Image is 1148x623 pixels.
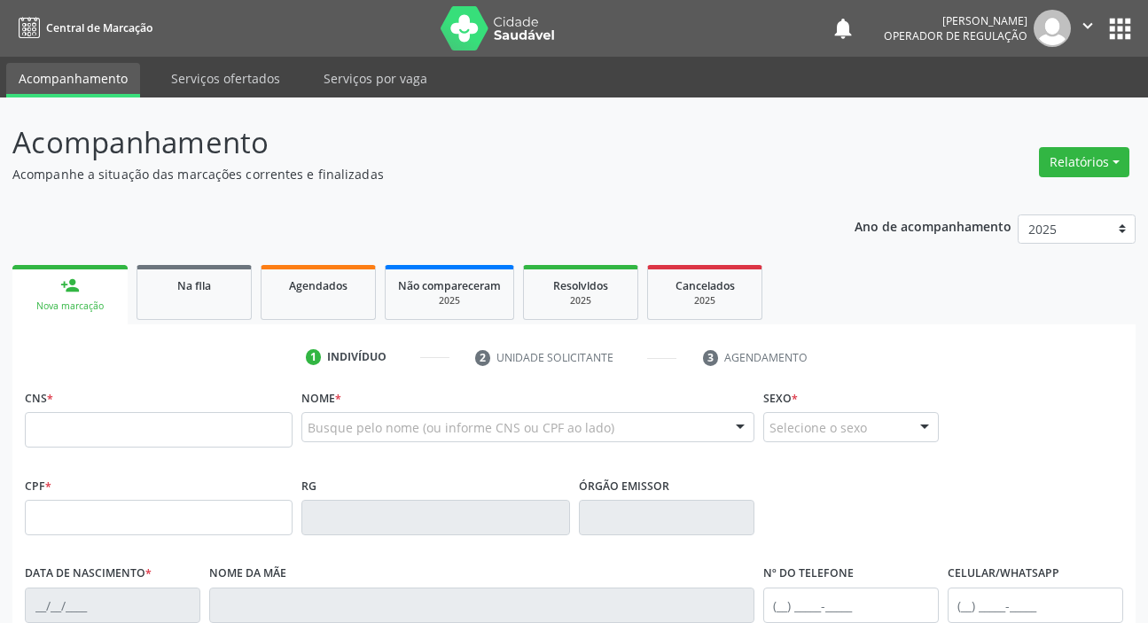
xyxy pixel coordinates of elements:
[855,214,1011,237] p: Ano de acompanhamento
[884,28,1027,43] span: Operador de regulação
[177,278,211,293] span: Na fila
[12,165,799,183] p: Acompanhe a situação das marcações correntes e finalizadas
[6,63,140,97] a: Acompanhamento
[46,20,152,35] span: Central de Marcação
[1078,16,1097,35] i: 
[769,418,867,437] span: Selecione o sexo
[25,385,53,412] label: CNS
[763,385,798,412] label: Sexo
[676,278,735,293] span: Cancelados
[579,472,669,500] label: Órgão emissor
[763,560,854,588] label: Nº do Telefone
[12,121,799,165] p: Acompanhamento
[327,349,387,365] div: Indivíduo
[60,276,80,295] div: person_add
[948,588,1123,623] input: (__) _____-_____
[1034,10,1071,47] img: img
[831,16,855,41] button: notifications
[25,560,152,588] label: Data de nascimento
[1071,10,1105,47] button: 
[536,294,625,308] div: 2025
[948,560,1059,588] label: Celular/WhatsApp
[301,385,341,412] label: Nome
[763,588,939,623] input: (__) _____-_____
[159,63,293,94] a: Serviços ofertados
[660,294,749,308] div: 2025
[209,560,286,588] label: Nome da mãe
[398,278,501,293] span: Não compareceram
[553,278,608,293] span: Resolvidos
[1105,13,1136,44] button: apps
[12,13,152,43] a: Central de Marcação
[306,349,322,365] div: 1
[25,472,51,500] label: CPF
[25,300,115,313] div: Nova marcação
[398,294,501,308] div: 2025
[289,278,348,293] span: Agendados
[25,588,200,623] input: __/__/____
[1039,147,1129,177] button: Relatórios
[311,63,440,94] a: Serviços por vaga
[884,13,1027,28] div: [PERSON_NAME]
[308,418,614,437] span: Busque pelo nome (ou informe CNS ou CPF ao lado)
[301,472,316,500] label: RG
